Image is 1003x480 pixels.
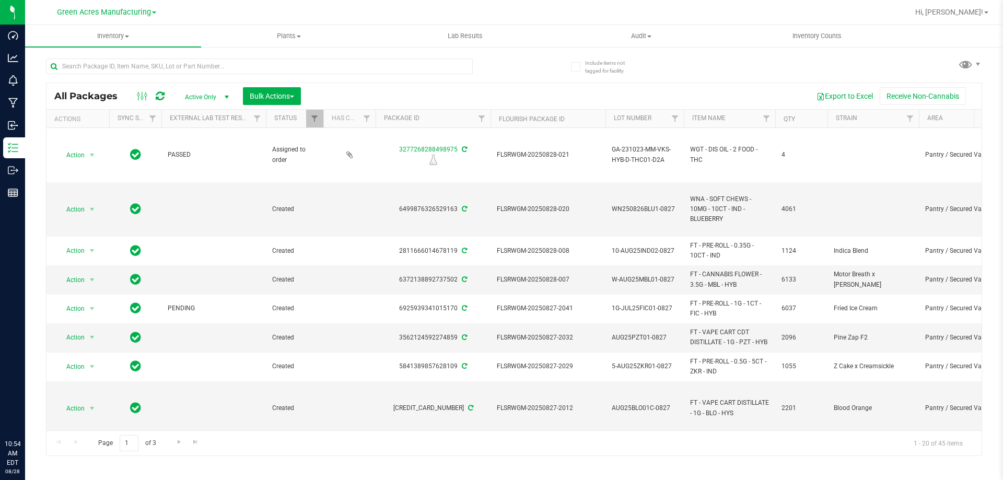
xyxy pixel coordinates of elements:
[374,303,492,313] div: 6925939341015170
[8,98,18,108] inline-svg: Manufacturing
[57,273,85,287] span: Action
[272,246,317,256] span: Created
[54,115,105,123] div: Actions
[130,401,141,415] span: In Sync
[690,194,769,225] span: WNA - SOFT CHEWS - 10MG - 10CT - IND - BLUEBERRY
[690,270,769,289] span: FT - CANNABIS FLOWER - 3.5G - MBL - HYB
[374,155,492,165] div: R&D Lab Sample
[460,334,467,341] span: Sync from Compliance System
[272,145,317,165] span: Assigned to order
[374,246,492,256] div: 2811666014678119
[782,361,821,371] span: 1055
[323,110,376,128] th: Has COA
[120,435,138,451] input: 1
[782,333,821,343] span: 2096
[5,467,20,475] p: 08/28
[782,204,821,214] span: 4061
[130,330,141,345] span: In Sync
[554,31,729,41] span: Audit
[168,150,260,160] span: PASSED
[614,114,651,122] a: Lot Number
[460,276,467,283] span: Sync from Compliance System
[202,31,377,41] span: Plants
[729,25,905,47] a: Inventory Counts
[8,75,18,86] inline-svg: Monitoring
[168,303,260,313] span: PENDING
[171,435,186,449] a: Go to the next page
[8,143,18,153] inline-svg: Inventory
[460,305,467,312] span: Sync from Compliance System
[130,301,141,315] span: In Sync
[374,361,492,371] div: 5841389857628109
[8,165,18,175] inline-svg: Outbound
[834,403,913,413] span: Blood Orange
[612,145,678,165] span: GA-231023-MM-VKS-HYB-D-THC01-D2A
[460,205,467,213] span: Sync from Compliance System
[460,247,467,254] span: Sync from Compliance System
[499,115,565,123] a: Flourish Package ID
[130,359,141,373] span: In Sync
[612,361,678,371] span: 5-AUG25ZKR01-0827
[272,275,317,285] span: Created
[358,110,376,127] a: Filter
[250,92,294,100] span: Bulk Actions
[89,435,165,451] span: Page of 3
[836,114,857,122] a: Strain
[915,8,983,16] span: Hi, [PERSON_NAME]!
[272,333,317,343] span: Created
[170,114,252,122] a: External Lab Test Result
[497,333,599,343] span: FLSRWGM-20250827-2032
[86,148,99,162] span: select
[782,303,821,313] span: 6037
[57,202,85,217] span: Action
[880,87,966,105] button: Receive Non-Cannabis
[834,270,913,289] span: Motor Breath x [PERSON_NAME]
[690,327,769,347] span: FT - VAPE CART CDT DISTILLATE - 1G - PZT - HYB
[553,25,729,47] a: Audit
[377,25,553,47] a: Lab Results
[902,110,919,127] a: Filter
[130,147,141,162] span: In Sync
[8,188,18,198] inline-svg: Reports
[130,202,141,216] span: In Sync
[782,275,821,285] span: 6133
[778,31,856,41] span: Inventory Counts
[834,333,913,343] span: Pine Zap F2
[925,275,991,285] span: Pantry / Secured Vault
[782,246,821,256] span: 1124
[497,150,599,160] span: FLSRWGM-20250828-021
[690,241,769,261] span: FT - PRE-ROLL - 0.35G - 10CT - IND
[497,361,599,371] span: FLSRWGM-20250827-2029
[925,403,991,413] span: Pantry / Secured Vault
[86,243,99,258] span: select
[130,243,141,258] span: In Sync
[57,243,85,258] span: Action
[86,330,99,345] span: select
[31,395,43,407] iframe: Resource center unread badge
[306,110,323,127] a: Filter
[243,87,301,105] button: Bulk Actions
[57,148,85,162] span: Action
[57,8,151,17] span: Green Acres Manufacturing
[784,115,795,123] a: Qty
[612,246,678,256] span: 10-AUG25IND02-0827
[86,359,99,374] span: select
[466,404,473,412] span: Sync from Compliance System
[834,246,913,256] span: Indica Blend
[690,398,769,418] span: FT - VAPE CART DISTILLATE - 1G - BLO - HYS
[374,275,492,285] div: 6372138892737502
[585,59,637,75] span: Include items not tagged for facility
[460,362,467,370] span: Sync from Compliance System
[8,120,18,131] inline-svg: Inbound
[201,25,377,47] a: Plants
[8,53,18,63] inline-svg: Analytics
[118,114,158,122] a: Sync Status
[86,273,99,287] span: select
[374,403,492,413] div: [CREDIT_CARD_NUMBER]
[57,301,85,316] span: Action
[460,146,467,153] span: Sync from Compliance System
[130,272,141,287] span: In Sync
[692,114,726,122] a: Item Name
[612,204,678,214] span: WN250826BLU1-0827
[54,90,128,102] span: All Packages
